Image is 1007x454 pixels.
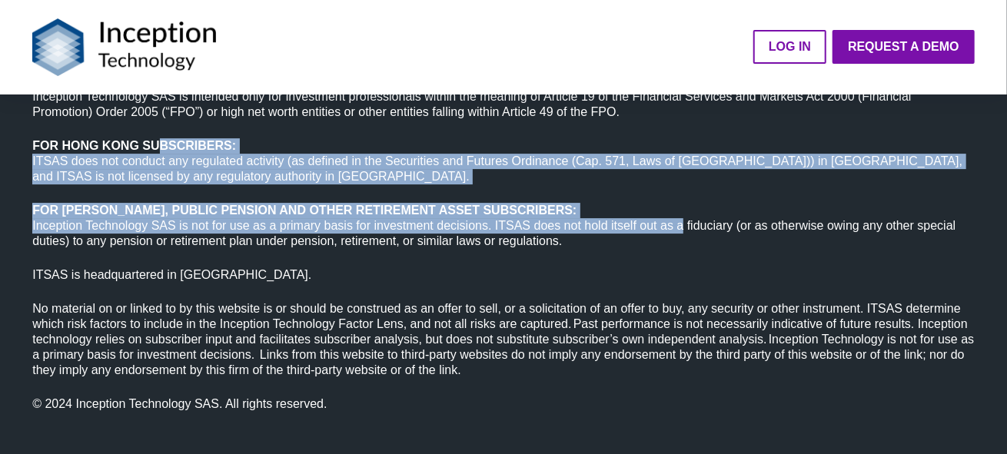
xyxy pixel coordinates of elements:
strong: Request a Demo [848,40,959,53]
strong: FOR HONG KONG SUBSCRIBERS: [32,139,236,152]
strong: FOR [PERSON_NAME], PUBLIC PENSION AND OTHER RETIREMENT ASSET SUBSCRIBERS: [32,204,577,217]
p: ITSAS is headquartered in [GEOGRAPHIC_DATA]. [32,267,975,283]
p: Inception Technology SAS is not for use as a primary basis for investment decisions. ITSAS does n... [32,218,975,249]
a: LOG IN [753,30,826,64]
span: No material on or linked to by this website is or should be construed as an offer to sell, or a s... [32,302,974,376]
p: Inception Technology SAS is intended only for investment professionals within the meaning of Arti... [32,89,975,120]
img: Logo [32,18,217,76]
a: Request a Demo [833,30,975,64]
p: © 2024 Inception Technology SAS. All rights reserved. [32,396,975,412]
strong: LOG IN [769,40,811,53]
p: ITSAS does not conduct any regulated activity (as defined in the Securities and Futures Ordinance... [32,154,975,184]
